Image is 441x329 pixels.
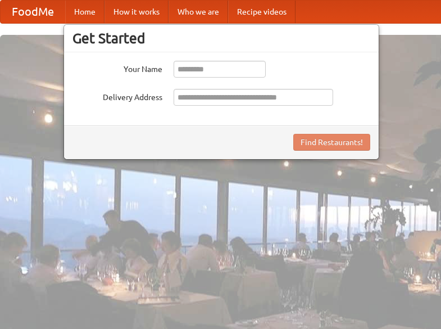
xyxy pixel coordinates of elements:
[228,1,295,23] a: Recipe videos
[72,30,370,47] h3: Get Started
[72,89,162,103] label: Delivery Address
[104,1,169,23] a: How it works
[65,1,104,23] a: Home
[293,134,370,151] button: Find Restaurants!
[169,1,228,23] a: Who we are
[72,61,162,75] label: Your Name
[1,1,65,23] a: FoodMe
